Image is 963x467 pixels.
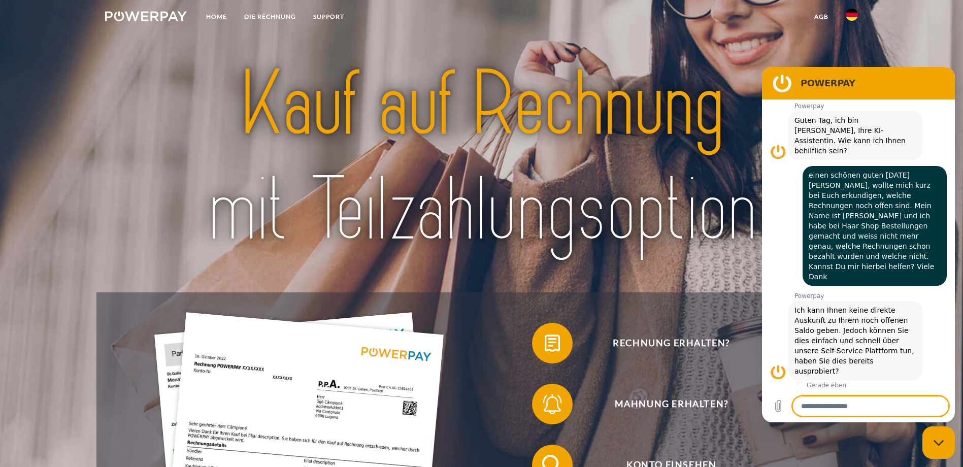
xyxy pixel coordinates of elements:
iframe: Schaltfläche zum Öffnen des Messaging-Fensters; Konversation läuft [922,426,955,459]
img: logo-powerpay-white.svg [105,11,187,21]
a: agb [806,8,837,26]
span: Rechnung erhalten? [547,323,795,363]
button: Mahnung erhalten? [532,384,796,424]
img: de [846,9,858,21]
iframe: Messaging-Fenster [762,67,955,422]
img: qb_bell.svg [540,391,565,417]
img: title-powerpay_de.svg [142,47,821,268]
a: DIE RECHNUNG [236,8,305,26]
img: qb_bill.svg [540,330,565,356]
span: Mahnung erhalten? [547,384,795,424]
a: Home [197,8,236,26]
a: SUPPORT [305,8,353,26]
button: Rechnung erhalten? [532,323,796,363]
